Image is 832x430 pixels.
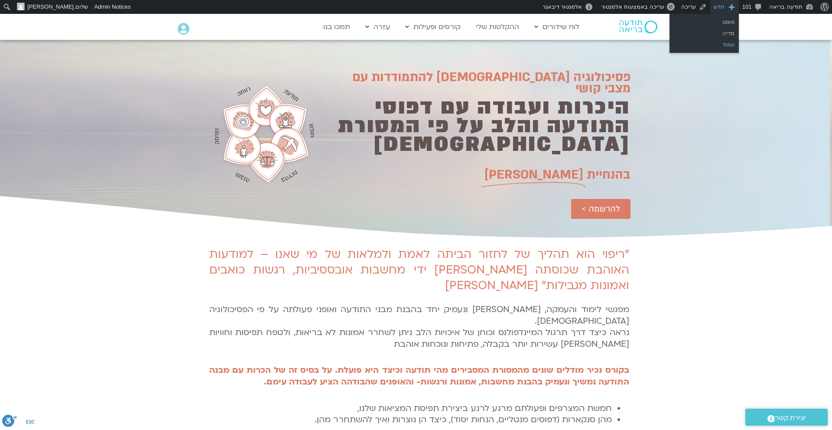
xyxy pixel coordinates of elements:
a: ההקלטות שלי [471,19,523,35]
span: להרשמה > [582,204,620,214]
a: עמוד [669,39,739,50]
a: להרשמה > [571,199,630,219]
span: חמשת המצרפים ופעולתם מרגע לרגע ביצירת תפיסת המציאות שלנו, [357,403,612,414]
span: של הכרות עם מבנה [209,365,286,376]
h1: היכרות ועבודה עם דפוסי התודעה והלב על פי המסורת [DEMOGRAPHIC_DATA] [330,98,630,154]
img: תודעה בריאה [619,20,657,33]
span: מפגשי לימוד והעמקה, [PERSON_NAME] ונעמיק יחד בהבנת מבני התודעה ואופני פעולתה על פי הפסיכולוגיה [D... [209,304,629,326]
span: נראה כיצד דרך תרגול המיינדפולנס וכוחן של איכויות הלב ניתן לשחרר אמונות לא בריאות, ולטפח תפיסות וח... [209,327,629,349]
ul: חדש [669,14,739,53]
a: עזרה [361,19,394,35]
span: בהנחיית [587,166,630,183]
a: מדיה [669,28,739,39]
span: עריכה באמצעות אלמנטור [601,3,664,10]
a: פוסט [669,16,739,28]
h1: פסיכולוגיה [DEMOGRAPHIC_DATA] להתמודדות עם מצבי קושי [330,72,630,94]
span: התודעה נמשיך ונעמיק בהבנת מחשבות, אמונות ורגשות- והאופנים שהבודהה הציע לעבודה עימם. [264,376,629,388]
a: קורסים ופעילות [401,19,465,35]
span: בקורס נכיר מודלים שונים מהמסורת המסבירים מהי תודעה וכיצד היא פועלת. על בסיס זה [289,365,629,376]
span: "ריפוי הוא תהליך של לחזור הביתה לאמת ולמלאות של מי שאנו – למודעות האוהבת שכוסתה [PERSON_NAME] ידי... [209,247,629,293]
span: מהן סנקארות (דפוסים מנטליים, הנחות יסוד), כיצד הן נוצרות ואיך להשתחרר מהן. [315,414,612,425]
a: יצירת קשר [745,409,828,426]
span: [PERSON_NAME] [27,3,74,10]
a: לוח שידורים [530,19,584,35]
a: תמכו בנו [319,19,354,35]
span: יצירת קשר [775,412,806,424]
